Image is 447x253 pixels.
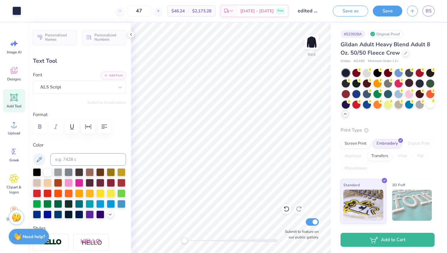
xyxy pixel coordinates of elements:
div: Applique [341,151,365,161]
button: Add to Cart [341,233,435,247]
strong: Need help? [23,234,45,240]
input: e.g. 7428 c [50,153,126,166]
span: Add Text [7,104,21,109]
div: Transfers [367,151,392,161]
img: 3D Puff [392,190,432,221]
img: Shadow [80,238,102,246]
span: Upload [8,131,20,136]
div: Screen Print [341,139,371,148]
img: Back [305,36,318,48]
span: Gildan Adult Heavy Blend Adult 8 Oz. 50/50 Fleece Crew [341,41,430,56]
span: Standard [343,182,360,188]
span: Image AI [7,50,21,55]
div: Embroidery [372,139,402,148]
span: [DATE] - [DATE] [240,8,274,14]
label: Color [33,142,126,149]
div: Vinyl [394,151,411,161]
img: Standard [343,190,383,221]
span: Gildan [341,59,350,64]
input: Untitled Design [293,5,323,17]
span: Designs [7,77,21,82]
label: Format [33,111,126,118]
button: Switch to Greek Letters [87,100,126,105]
label: Styles [33,225,46,232]
span: # G180 [354,59,365,64]
span: BS [426,7,431,15]
div: Text Tool [33,57,126,65]
button: Save as [333,6,368,16]
button: Add Font [101,71,126,79]
div: Digital Print [404,139,434,148]
span: Clipart & logos [4,185,24,195]
span: Free [278,9,283,13]
div: Back [308,52,316,57]
div: # 523928A [341,30,365,38]
span: 3D Puff [392,182,405,188]
img: Stroke [40,239,62,246]
div: Accessibility label [181,237,187,244]
div: Rhinestones [341,164,371,173]
span: Decorate [7,217,21,222]
button: Personalized Numbers [82,30,126,44]
span: Personalized Names [45,33,73,42]
div: Original Proof [368,30,403,38]
a: BS [422,6,435,16]
label: Font [33,71,42,79]
span: Personalized Numbers [94,33,122,42]
label: Submit to feature on our public gallery. [282,229,319,240]
div: Foil [413,151,428,161]
button: Personalized Names [33,30,77,44]
input: – – [127,5,151,16]
button: Save [373,6,402,16]
span: $46.24 [171,8,185,14]
span: Greek [9,158,19,163]
span: Minimum Order: 12 + [368,59,399,64]
div: Print Type [341,127,435,134]
span: $2,173.28 [192,8,211,14]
